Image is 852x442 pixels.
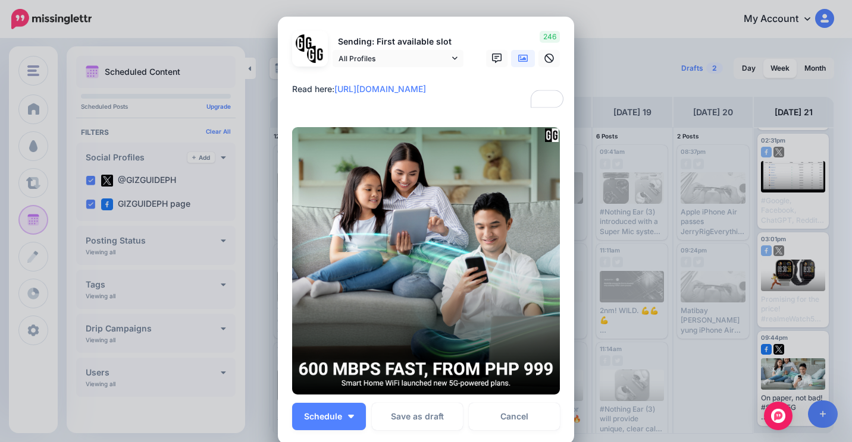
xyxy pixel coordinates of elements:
span: All Profiles [339,52,449,65]
img: DSYCDPTTI2WB2GXAOS4IANB243LXWGUV.png [292,127,560,394]
textarea: To enrich screen reader interactions, please activate Accessibility in Grammarly extension settings [292,82,566,110]
p: Sending: First available slot [333,35,463,49]
button: Save as draft [372,403,463,430]
div: Open Intercom Messenger [764,402,793,430]
div: Read here: [292,82,566,96]
button: Schedule [292,403,366,430]
a: All Profiles [333,50,463,67]
span: Schedule [304,412,342,421]
img: JT5sWCfR-79925.png [307,46,324,63]
img: 353459792_649996473822713_4483302954317148903_n-bsa138318.png [296,34,313,52]
img: arrow-down-white.png [348,415,354,418]
span: 246 [540,31,560,43]
a: Cancel [469,403,560,430]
